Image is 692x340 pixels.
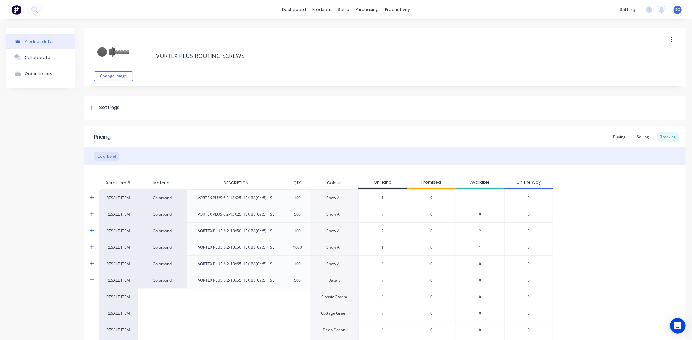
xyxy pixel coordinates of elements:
div: ? [359,322,407,338]
span: 0 [431,327,433,333]
div: sales [334,5,352,15]
div: 500 [294,211,301,217]
div: 0 [456,206,504,222]
div: RESALE ITEM [99,206,138,222]
div: settings [616,5,641,15]
div: 0 [456,272,504,289]
span: 0 [431,228,433,234]
div: 2 [359,223,407,239]
div: Colorbond [138,239,187,255]
div: Promised [407,176,456,189]
span: 0 [431,244,433,250]
span: 0 [528,261,530,267]
div: QTY [288,175,307,191]
div: RESALE ITEM [99,189,138,206]
div: 0 [456,255,504,272]
div: fileChange image [94,32,133,81]
div: 1 [359,190,407,206]
div: Colorbond [138,206,187,222]
span: DO [675,7,681,13]
button: Product details [6,34,75,49]
div: VORTEX PLUS 6.2-13X25 HEX B8(Cat5) +SL [198,211,274,217]
div: 1000 [293,244,302,250]
div: Settings [99,104,120,112]
div: 1 [456,189,504,206]
div: 500 [294,278,301,283]
div: On The Way [504,176,553,189]
div: Colorbond [138,255,187,272]
div: 1 [456,239,504,255]
span: 0 [528,278,530,283]
div: ? [359,272,407,289]
div: Colorbond [94,152,119,161]
button: Change image [94,71,133,81]
span: 0 [528,211,530,217]
span: 0 [528,228,530,234]
div: Buying [610,132,629,142]
span: 0 [528,311,530,316]
div: Tracking [657,132,679,142]
div: ? [359,256,407,272]
div: Deep Ocean [310,322,358,338]
span: 0 [528,195,530,201]
div: RESALE ITEM [99,272,138,289]
span: 0 [431,311,433,316]
span: 0 [528,244,530,250]
div: Product details [25,39,57,44]
div: Collaborate [25,55,50,60]
span: 0 [431,195,433,201]
div: purchasing [352,5,382,15]
div: RESALE ITEM [99,289,138,305]
div: Order History [25,71,52,76]
div: VORTEX PLUS 6.2-13x50 HEX B8(Cat5) +SL [198,244,274,250]
div: RESALE ITEM [99,222,138,239]
div: Xero Item # [99,176,138,189]
div: Selling [634,132,652,142]
div: 100 [294,261,301,267]
div: Show All [327,228,342,234]
button: Collaborate [6,49,75,65]
div: 100 [294,195,301,201]
div: RESALE ITEM [99,255,138,272]
div: Show All [327,195,342,201]
div: Cottage Green [310,305,358,322]
div: Colorbond [138,222,187,239]
div: products [309,5,334,15]
textarea: VORTEX PLUS ROOFING SCREWS [153,48,618,63]
div: 0 [456,289,504,305]
div: 0 [456,322,504,338]
span: 0 [431,211,433,217]
div: VORTEX PLUS 6.2-13x50 HEX B8(Cat5) +SL [198,228,274,234]
div: VORTEX PLUS 6.2-13x65 HEX B8(Cat5) +SL [198,261,274,267]
button: Order History [6,65,75,82]
div: RESALE ITEM [99,305,138,322]
div: Colorbond [138,189,187,206]
div: 100 [294,228,301,234]
div: productivity [382,5,413,15]
a: dashboard [279,5,309,15]
div: 0 [456,305,504,322]
div: Open Intercom Messenger [670,318,686,334]
div: VORTEX PLUS 6.2-13X25 HEX B8(Cat5) +SL [198,195,274,201]
div: DESCRIPTION [218,175,253,191]
div: ? [359,206,407,222]
img: Factory [12,5,21,15]
span: 0 [528,327,530,333]
img: file [97,36,130,68]
span: 0 [431,278,433,283]
div: ? [359,305,407,322]
div: 2 [456,222,504,239]
div: RESALE ITEM [99,239,138,255]
div: Available [456,176,504,189]
div: Colorbond [138,272,187,289]
div: On Hand [358,176,407,189]
div: 1 [359,239,407,255]
div: Show All [327,211,342,217]
div: Show All [327,261,342,267]
span: 0 [431,294,433,300]
div: Show All [327,244,342,250]
div: Basalt [310,272,358,289]
div: VORTEX PLUS 6.2-13x65 HEX B8(Cat5) +SL [198,278,274,283]
div: Classic Cream [310,289,358,305]
div: RESALE ITEM [99,322,138,338]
